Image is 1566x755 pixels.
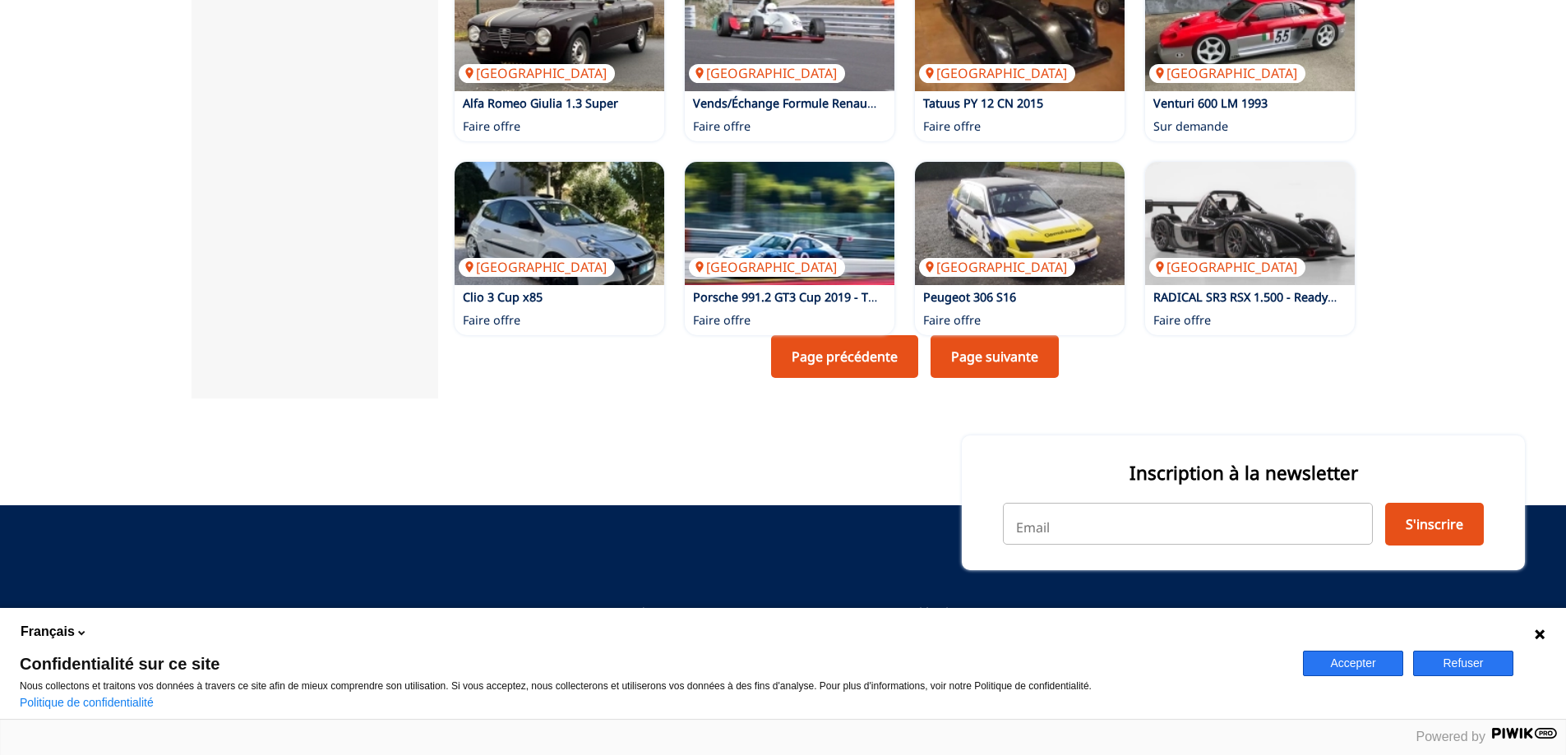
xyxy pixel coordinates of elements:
img: Clio 3 Cup x85 [455,162,664,285]
p: Faire offre [693,118,751,135]
button: Refuser [1413,651,1513,676]
button: S'inscrire [1385,503,1484,546]
p: Faire offre [923,118,981,135]
span: Les [192,606,227,636]
input: Email [1003,503,1373,544]
img: Peugeot 306 S16 [915,162,1125,285]
p: Nous collectons et traitons vos données à travers ce site afin de mieux comprendre son utilisatio... [20,680,1283,692]
a: Contact & aides [561,604,700,622]
a: Porsche 991.2 GT3 Cup 2019 - TVA déductible pour l'exportation[GEOGRAPHIC_DATA] [685,162,894,285]
a: LesPistons Racing [192,604,405,637]
a: Mentions légales [857,604,1065,622]
a: RADICAL SR3 RSX 1.500 - Ready To Race -[GEOGRAPHIC_DATA] [1145,162,1355,285]
p: [GEOGRAPHIC_DATA] [1149,258,1305,276]
a: Tatuus PY 12 CN 2015 [923,95,1043,111]
p: Faire offre [463,312,520,329]
p: [GEOGRAPHIC_DATA] [689,258,845,276]
p: [GEOGRAPHIC_DATA] [689,64,845,82]
p: Faire offre [923,312,981,329]
a: Vends/Échange Formule Renault 2005 [693,95,904,111]
a: Venturi 600 LM 1993 [1153,95,1268,111]
p: [GEOGRAPHIC_DATA] [919,64,1075,82]
p: [GEOGRAPHIC_DATA] [459,258,615,276]
a: Clio 3 Cup x85 [463,289,543,305]
p: Sur demande [1153,118,1228,135]
a: Clio 3 Cup x85[GEOGRAPHIC_DATA] [455,162,664,285]
span: Français [21,623,75,641]
a: Page précédente [771,335,918,378]
p: Faire offre [463,118,520,135]
p: Inscription à la newsletter [1003,460,1484,486]
img: Porsche 991.2 GT3 Cup 2019 - TVA déductible pour l'exportation [685,162,894,285]
p: [GEOGRAPHIC_DATA] [459,64,615,82]
a: Peugeot 306 S16 [923,289,1016,305]
a: Porsche 991.2 GT3 Cup 2019 - TVA déductible pour l'exportation [693,289,1049,305]
a: Alfa Romeo Giulia 1.3 Super [463,95,618,111]
p: Faire offre [1153,312,1211,329]
a: RADICAL SR3 RSX 1.500 - Ready To Race - [1153,289,1381,305]
span: Confidentialité sur ce site [20,656,1283,672]
a: Page suivante [931,335,1059,378]
p: Faire offre [693,312,751,329]
button: Accepter [1303,651,1403,676]
p: [GEOGRAPHIC_DATA] [919,258,1075,276]
a: Politique de confidentialité [20,696,154,709]
span: Powered by [1416,730,1486,743]
a: Peugeot 306 S16[GEOGRAPHIC_DATA] [915,162,1125,285]
img: RADICAL SR3 RSX 1.500 - Ready To Race - [1145,162,1355,285]
p: [GEOGRAPHIC_DATA] [1149,64,1305,82]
